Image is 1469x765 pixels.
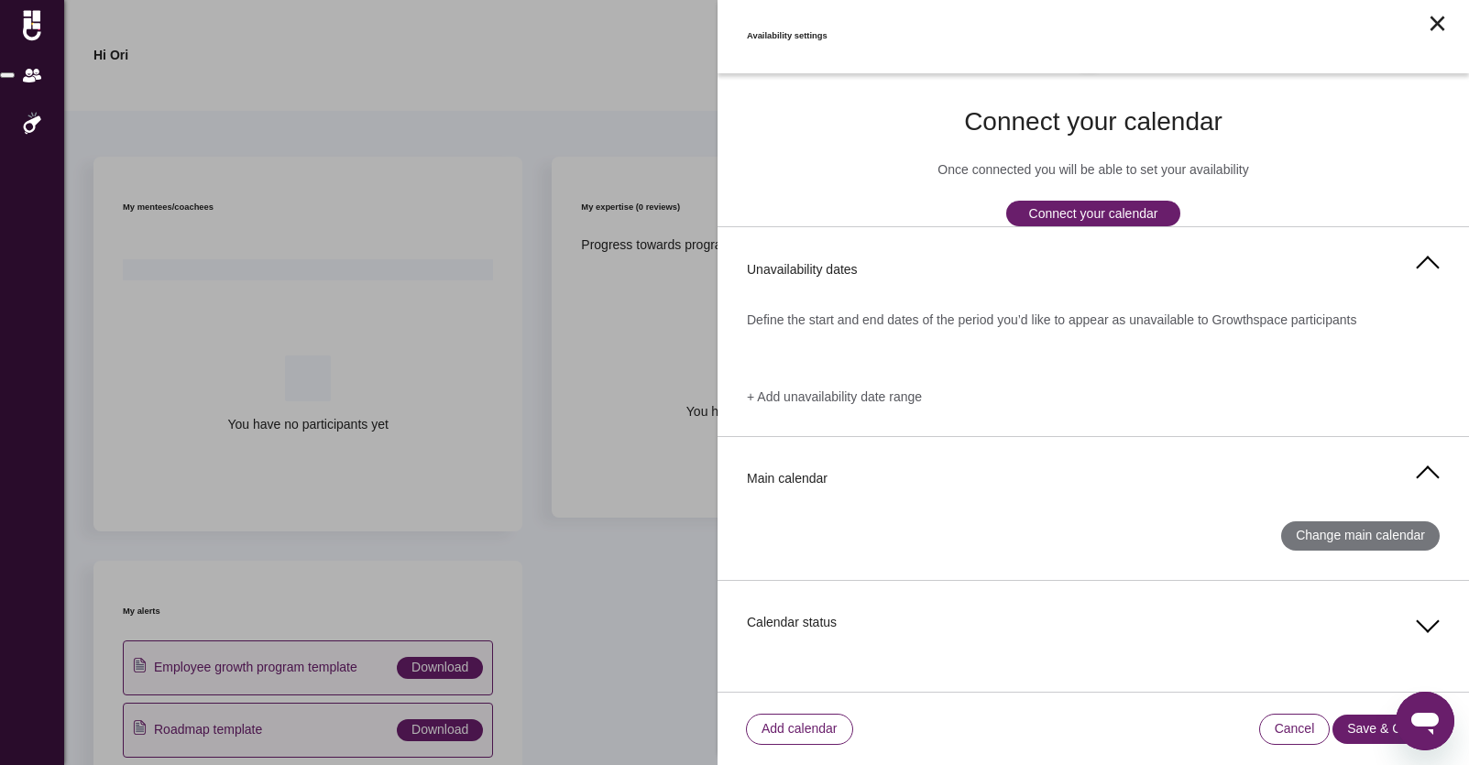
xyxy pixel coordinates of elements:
[1006,201,1181,226] button: Connect your calendar
[747,388,922,407] span: + Add unavailability date range
[1260,715,1330,744] button: Cancel
[747,470,828,488] span: Main calendar
[747,27,828,46] h6: Availability settings
[747,715,852,744] button: Add calendar
[964,104,1222,139] span: Connect your calendar
[747,614,837,632] span: Calendar status
[1396,692,1454,750] iframe: Button to launch messaging window, conversation in progress
[747,261,858,279] span: Unavailability dates
[937,161,1248,180] span: Once connected you will be able to set your availability
[747,312,1356,327] span: Define the start and end dates of the period you’d like to appear as unavailable to Growthspace p...
[1332,715,1440,744] button: Save & Close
